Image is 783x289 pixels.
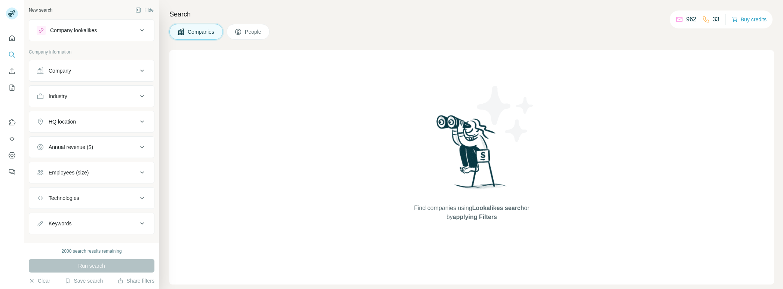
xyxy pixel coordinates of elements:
[29,164,154,182] button: Employees (size)
[472,205,524,211] span: Lookalikes search
[6,165,18,179] button: Feedback
[49,169,89,176] div: Employees (size)
[6,48,18,61] button: Search
[412,204,531,222] span: Find companies using or by
[29,277,50,285] button: Clear
[49,118,76,125] div: HQ location
[29,49,154,55] p: Company information
[686,15,696,24] p: 962
[49,194,79,202] div: Technologies
[6,132,18,146] button: Use Surfe API
[713,15,719,24] p: 33
[472,80,539,147] img: Surfe Illustration - Stars
[29,7,52,13] div: New search
[50,27,97,34] div: Company lookalikes
[117,277,154,285] button: Share filters
[6,31,18,45] button: Quick start
[29,215,154,232] button: Keywords
[130,4,159,16] button: Hide
[732,14,767,25] button: Buy credits
[433,113,511,197] img: Surfe Illustration - Woman searching with binoculars
[29,62,154,80] button: Company
[6,149,18,162] button: Dashboard
[49,92,67,100] div: Industry
[6,81,18,94] button: My lists
[453,214,497,220] span: applying Filters
[188,28,215,36] span: Companies
[49,143,93,151] div: Annual revenue ($)
[6,64,18,78] button: Enrich CSV
[49,220,71,227] div: Keywords
[29,138,154,156] button: Annual revenue ($)
[29,189,154,207] button: Technologies
[169,9,774,19] h4: Search
[6,116,18,129] button: Use Surfe on LinkedIn
[29,87,154,105] button: Industry
[62,248,122,255] div: 2000 search results remaining
[65,277,103,285] button: Save search
[29,113,154,131] button: HQ location
[29,21,154,39] button: Company lookalikes
[245,28,262,36] span: People
[49,67,71,74] div: Company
